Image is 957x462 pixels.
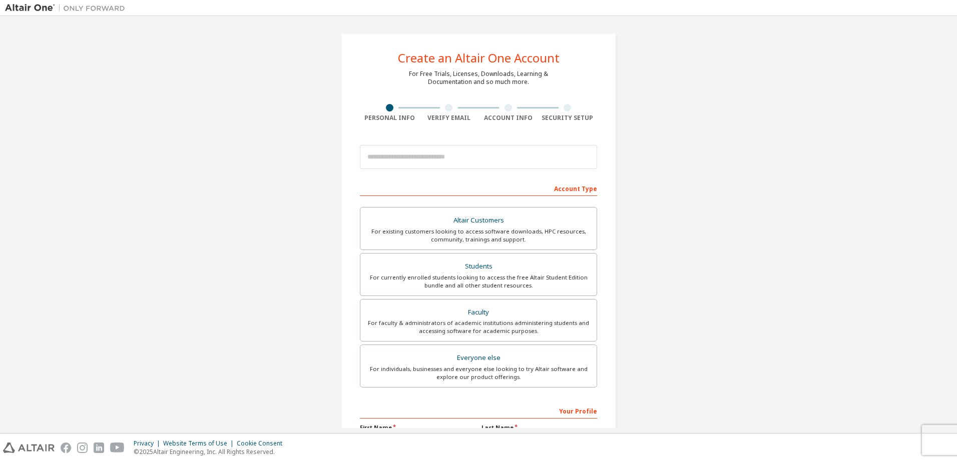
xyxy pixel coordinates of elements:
[3,442,55,453] img: altair_logo.svg
[134,439,163,447] div: Privacy
[237,439,288,447] div: Cookie Consent
[360,402,597,418] div: Your Profile
[366,305,591,319] div: Faculty
[61,442,71,453] img: facebook.svg
[419,114,479,122] div: Verify Email
[110,442,125,453] img: youtube.svg
[366,213,591,227] div: Altair Customers
[366,227,591,243] div: For existing customers looking to access software downloads, HPC resources, community, trainings ...
[94,442,104,453] img: linkedin.svg
[482,423,597,431] label: Last Name
[360,180,597,196] div: Account Type
[366,259,591,273] div: Students
[398,52,560,64] div: Create an Altair One Account
[409,70,548,86] div: For Free Trials, Licenses, Downloads, Learning & Documentation and so much more.
[163,439,237,447] div: Website Terms of Use
[360,114,419,122] div: Personal Info
[478,114,538,122] div: Account Info
[77,442,88,453] img: instagram.svg
[538,114,598,122] div: Security Setup
[134,447,288,456] p: © 2025 Altair Engineering, Inc. All Rights Reserved.
[366,365,591,381] div: For individuals, businesses and everyone else looking to try Altair software and explore our prod...
[366,319,591,335] div: For faculty & administrators of academic institutions administering students and accessing softwa...
[5,3,130,13] img: Altair One
[366,351,591,365] div: Everyone else
[360,423,475,431] label: First Name
[366,273,591,289] div: For currently enrolled students looking to access the free Altair Student Edition bundle and all ...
